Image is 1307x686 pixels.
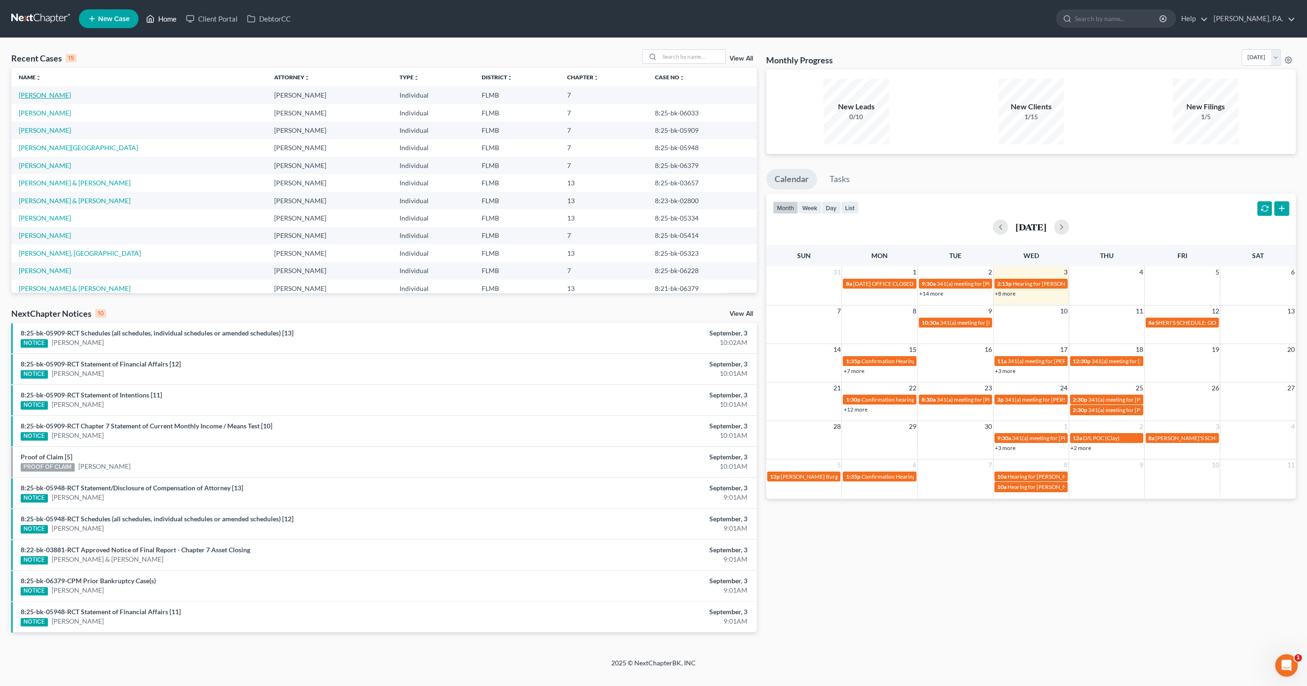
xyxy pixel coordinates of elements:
div: NOTICE [21,556,48,564]
a: 8:25-bk-06379-CPM Prior Bankruptcy Case(s) [21,577,156,585]
span: 18 [1135,344,1144,355]
div: 9:01AM [511,586,747,595]
a: Tasks [821,169,858,190]
span: 1 [1063,421,1069,432]
div: NOTICE [21,525,48,534]
span: 5 [1214,267,1220,278]
span: Confirmation Hearing for [PERSON_NAME] [861,358,969,365]
span: 341(a) meeting for [PERSON_NAME] [1007,358,1098,365]
span: 9:30a [997,434,1011,442]
td: FLMB [474,122,560,139]
td: [PERSON_NAME] [267,104,392,122]
span: 2 [987,267,993,278]
span: 11 [1135,305,1144,317]
span: 8:30a [922,396,936,403]
span: 30 [984,421,993,432]
td: FLMB [474,192,560,209]
div: September, 3 [511,483,747,493]
span: 29 [908,421,917,432]
a: [PERSON_NAME] [19,91,71,99]
td: [PERSON_NAME] [267,192,392,209]
td: 13 [560,209,647,227]
i: unfold_more [36,75,41,81]
span: Hearing for [PERSON_NAME], 3rd and [PERSON_NAME] [1007,473,1147,480]
td: 8:25-bk-05323 [647,244,757,262]
span: 341(a) meeting for [PERSON_NAME] [940,319,1030,326]
span: 7 [836,305,841,317]
span: 28 [832,421,841,432]
a: 8:25-bk-05909-RCT Chapter 7 Statement of Current Monthly Income / Means Test [10] [21,422,272,430]
span: 25 [1135,382,1144,394]
div: New Leads [823,101,889,112]
a: Help [1176,10,1208,27]
span: [PERSON_NAME]'S SCHEDULE [1155,434,1233,442]
span: 10 [1059,305,1069,317]
a: Proof of Claim [5] [21,453,72,461]
a: [PERSON_NAME] [52,586,104,595]
input: Search by name... [660,50,725,63]
span: Mon [871,252,888,259]
span: 24 [1059,382,1069,394]
a: [PERSON_NAME] [19,214,71,222]
span: 341(a) meeting for [PERSON_NAME] [1088,406,1179,413]
span: 9 [987,305,993,317]
div: September, 3 [511,545,747,555]
div: September, 3 [511,452,747,462]
i: unfold_more [679,75,685,81]
span: 2:30p [1073,406,1087,413]
a: 8:25-bk-05948-RCT Schedules (all schedules, individual schedules or amended schedules) [12] [21,515,293,523]
span: 10a [997,483,1007,490]
div: New Filings [1173,101,1238,112]
a: 8:25-bk-05909-RCT Statement of Intentions [11] [21,391,162,399]
a: View All [730,311,753,317]
span: 8a [846,280,852,287]
span: 23 [984,382,993,394]
span: 5 [836,459,841,471]
a: +2 more [1070,444,1091,451]
a: Case Nounfold_more [655,74,685,81]
div: New Clients [998,101,1064,112]
span: 341(a) meeting for [PERSON_NAME] [937,396,1027,403]
span: 14 [832,344,841,355]
span: 341(a) meeting for [PERSON_NAME] [1088,396,1179,403]
td: 7 [560,86,647,104]
span: D/L POC (Clay) [1083,434,1120,442]
span: Sun [797,252,811,259]
td: Individual [392,280,474,297]
a: [PERSON_NAME] [52,400,104,409]
td: 8:25-bk-06033 [647,104,757,122]
span: 12a [1073,434,1082,442]
div: 2025 © NextChapterBK, INC [386,658,921,675]
td: FLMB [474,139,560,157]
span: 4 [1138,267,1144,278]
div: September, 3 [511,576,747,586]
td: [PERSON_NAME] [267,262,392,280]
div: 15 [66,54,77,62]
span: 8 [1063,459,1069,471]
span: 20 [1286,344,1296,355]
span: 12 [1210,305,1220,317]
span: 8a [1148,434,1154,442]
td: Individual [392,227,474,244]
a: Nameunfold_more [19,74,41,81]
span: 8a [1148,319,1154,326]
h2: [DATE] [1015,222,1046,232]
a: Chapterunfold_more [567,74,599,81]
div: September, 3 [511,421,747,431]
div: 1/5 [1173,112,1238,122]
div: 10:01AM [511,462,747,471]
iframe: Intercom live chat [1275,654,1298,677]
span: 9:30a [922,280,936,287]
span: 3p [997,396,1004,403]
td: Individual [392,122,474,139]
td: Individual [392,262,474,280]
a: Client Portal [181,10,242,27]
span: Confirmation hearing for [PERSON_NAME] [861,396,968,403]
a: [PERSON_NAME] [52,617,104,626]
div: September, 3 [511,514,747,524]
h3: Monthly Progress [766,54,833,66]
div: NOTICE [21,370,48,379]
a: +3 more [995,444,1015,451]
div: 9:01AM [511,524,747,533]
a: 8:25-bk-05948-RCT Statement/Disclosure of Compensation of Attorney [13] [21,484,243,492]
